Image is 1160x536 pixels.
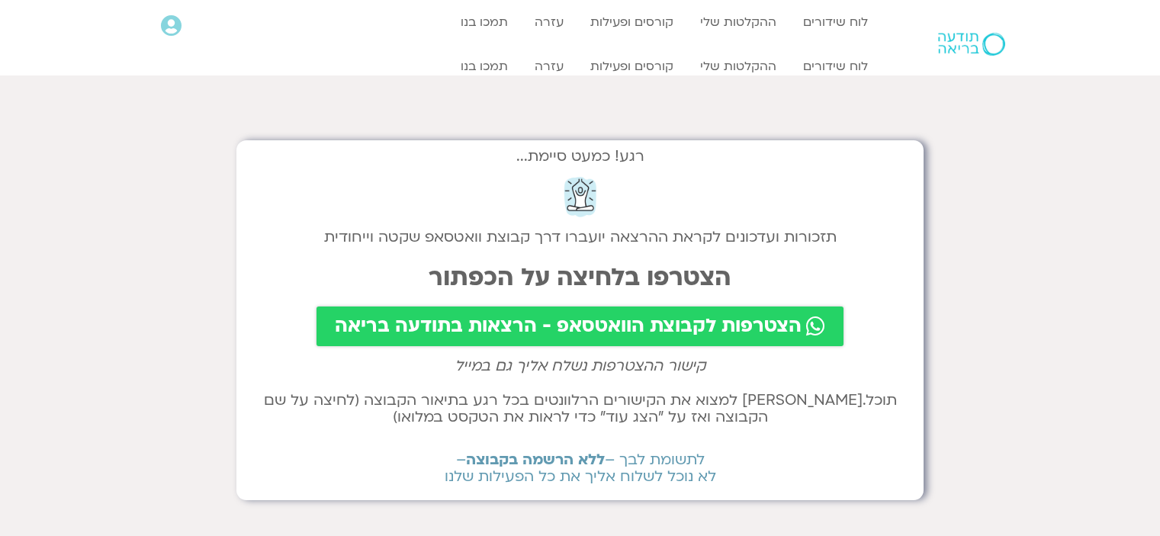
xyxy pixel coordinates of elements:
[583,8,681,37] a: קורסים ופעילות
[527,8,571,37] a: עזרה
[252,451,908,485] h2: לתשומת לבך – – לא נוכל לשלוח אליך את כל הפעילות שלנו
[466,450,605,470] b: ללא הרשמה בקבוצה
[938,33,1005,56] img: תודעה בריאה
[252,264,908,291] h2: הצטרפו בלחיצה על הכפתור
[795,52,876,81] a: לוח שידורים
[252,358,908,374] h2: קישור ההצטרפות נשלח אליך גם במייל
[692,52,784,81] a: ההקלטות שלי
[252,156,908,157] h2: רגע! כמעט סיימת...
[795,8,876,37] a: לוח שידורים
[317,307,843,346] a: הצטרפות לקבוצת הוואטסאפ - הרצאות בתודעה בריאה
[335,316,802,337] span: הצטרפות לקבוצת הוואטסאפ - הרצאות בתודעה בריאה
[252,392,908,425] h2: תוכל.[PERSON_NAME] למצוא את הקישורים הרלוונטים בכל רגע בתיאור הקבוצה (לחיצה על שם הקבוצה ואז על ״...
[453,8,516,37] a: תמכו בנו
[583,52,681,81] a: קורסים ופעילות
[692,8,784,37] a: ההקלטות שלי
[453,52,516,81] a: תמכו בנו
[252,229,908,246] h2: תזכורות ועדכונים לקראת ההרצאה יועברו דרך קבוצת וואטסאפ שקטה וייחודית
[527,52,571,81] a: עזרה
